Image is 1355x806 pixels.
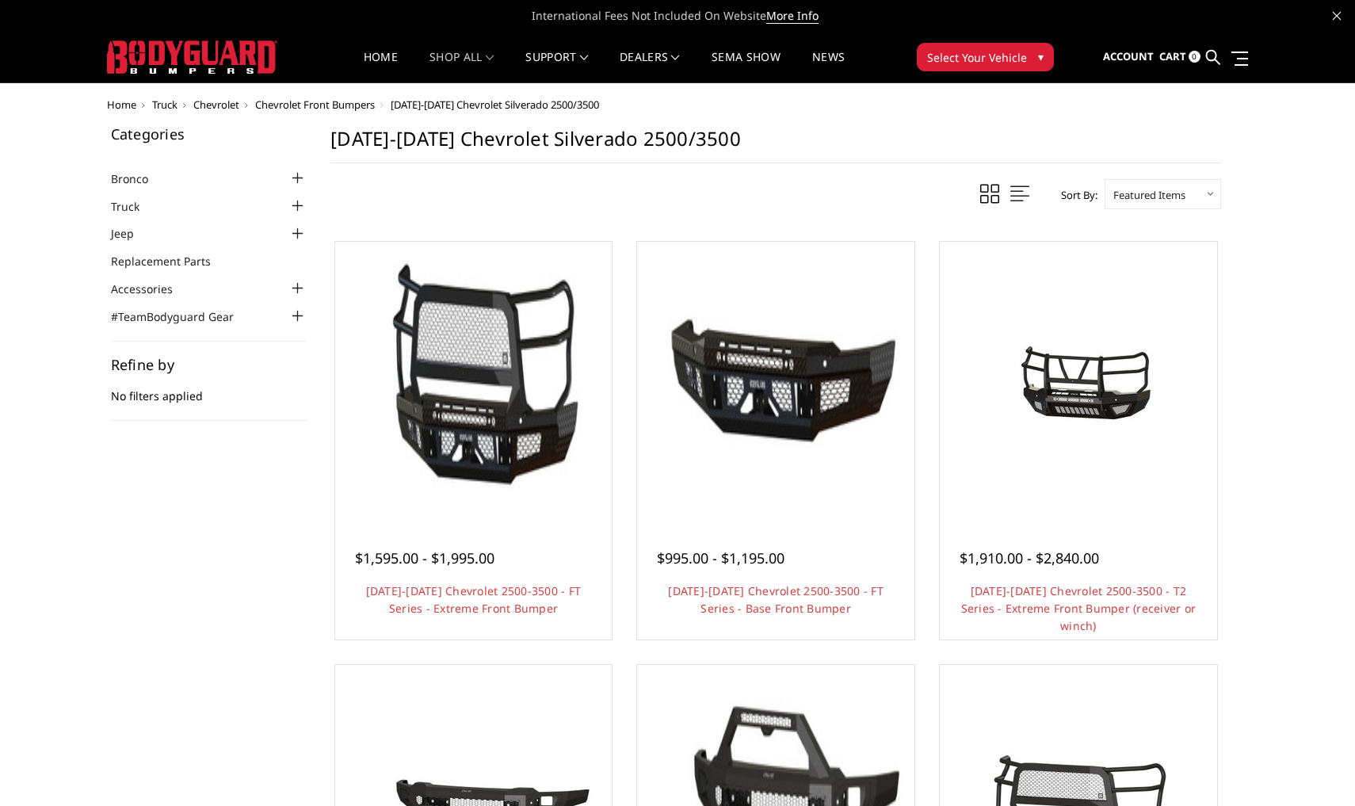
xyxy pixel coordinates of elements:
a: Home [364,52,398,82]
a: Cart 0 [1159,36,1200,78]
a: Account [1103,36,1154,78]
a: Support [525,52,588,82]
a: Chevrolet Front Bumpers [255,97,375,112]
span: $1,910.00 - $2,840.00 [960,548,1099,567]
a: Chevrolet [193,97,239,112]
span: Cart [1159,49,1186,63]
a: Replacement Parts [111,253,231,269]
button: Select Your Vehicle [917,43,1054,71]
h5: Categories [111,127,307,141]
a: 2024-2025 Chevrolet 2500-3500 - T2 Series - Extreme Front Bumper (receiver or winch) 2024-2025 Ch... [944,246,1213,515]
span: ▾ [1038,48,1044,65]
span: Account [1103,49,1154,63]
a: #TeamBodyguard Gear [111,308,254,325]
a: Home [107,97,136,112]
a: [DATE]-[DATE] Chevrolet 2500-3500 - T2 Series - Extreme Front Bumper (receiver or winch) [961,583,1197,633]
a: 2024-2025 Chevrolet 2500-3500 - FT Series - Base Front Bumper 2024-2025 Chevrolet 2500-3500 - FT ... [641,246,910,515]
a: News [812,52,845,82]
h1: [DATE]-[DATE] Chevrolet Silverado 2500/3500 [330,127,1221,163]
a: Bronco [111,170,168,187]
span: $995.00 - $1,195.00 [657,548,784,567]
a: Accessories [111,281,193,297]
a: Jeep [111,225,154,242]
img: 2024-2025 Chevrolet 2500-3500 - FT Series - Extreme Front Bumper [339,246,609,515]
a: [DATE]-[DATE] Chevrolet 2500-3500 - FT Series - Base Front Bumper [668,583,884,616]
div: No filters applied [111,357,307,421]
a: More Info [766,8,819,24]
a: [DATE]-[DATE] Chevrolet 2500-3500 - FT Series - Extreme Front Bumper [366,583,582,616]
label: Sort By: [1052,183,1097,207]
span: [DATE]-[DATE] Chevrolet Silverado 2500/3500 [391,97,599,112]
a: Truck [111,198,159,215]
span: $1,595.00 - $1,995.00 [355,548,494,567]
a: shop all [429,52,494,82]
a: Truck [152,97,177,112]
span: Select Your Vehicle [927,49,1027,66]
a: SEMA Show [712,52,781,82]
img: BODYGUARD BUMPERS [107,40,277,74]
a: Dealers [620,52,680,82]
a: 2024-2025 Chevrolet 2500-3500 - FT Series - Extreme Front Bumper 2024-2025 Chevrolet 2500-3500 - ... [339,246,609,515]
h5: Refine by [111,357,307,372]
span: 0 [1189,51,1200,63]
